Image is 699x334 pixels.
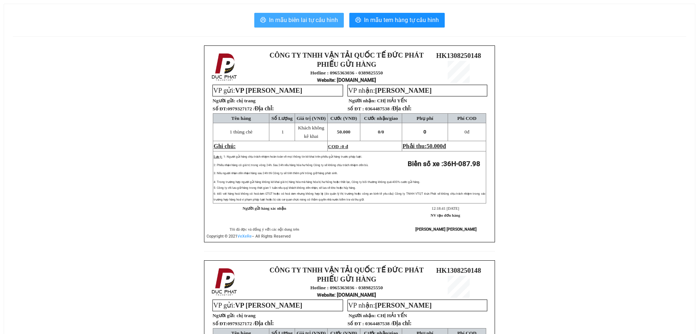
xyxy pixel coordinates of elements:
[365,321,412,326] span: 0364487538 /
[310,285,383,290] strong: Hotline : 0965363036 - 0389825550
[378,129,384,135] span: 0/
[214,143,236,149] span: Ghi chú:
[230,129,252,135] span: 1 thùng chè
[465,129,469,135] span: đ
[296,115,326,121] span: Giá trị (VNĐ)
[212,106,274,111] strong: Số ĐT:
[377,313,407,318] span: CHỊ HẢI YẾN
[210,52,240,82] img: logo
[436,267,481,274] span: HK1308250148
[347,106,364,111] strong: Số ĐT :
[214,186,356,190] span: 5: Công ty chỉ lưu giữ hàng trong thời gian 1 tuần nếu quý khách không đến nhận, sẽ lưu về kho ho...
[392,105,412,111] span: Địa chỉ:
[443,160,480,168] span: 36H-087.98
[214,164,368,167] span: 2: Phiếu nhận hàng có giá trị trong vòng 24h. Sau 24h nếu hàng hóa hư hỏng Công ty sẽ không chịu ...
[270,266,424,274] strong: CÔNG TY TNHH VẬN TẢI QUỐC TẾ ĐỨC PHÁT
[269,15,338,25] span: In mẫu biên lai tự cấu hình
[416,115,433,121] span: Phụ phí
[214,172,337,175] span: 3: Nếu người nhận đến nhận hàng sau 24h thì Công ty sẽ tính thêm phí trông giữ hàng phát sinh.
[227,106,274,111] span: 0979327172 /
[254,13,344,27] button: printerIn mẫu biên lai tự cấu hình
[243,206,286,210] strong: Người gửi hàng xác nhận
[237,98,256,103] span: chị trang
[270,51,424,59] strong: CÔNG TY TNHH VẬN TẢI QUỐC TẾ ĐỨC PHÁT
[465,129,467,135] span: 0
[230,227,299,231] span: Tôi đã đọc và đồng ý với các nội dung trên
[298,125,324,139] span: Khách không kê khai
[213,87,302,94] span: VP gửi:
[310,70,383,76] strong: Hotline : 0965363036 - 0389825550
[210,267,240,297] img: logo
[212,321,274,326] strong: Số ĐT:
[375,87,432,94] span: [PERSON_NAME]
[403,143,446,149] span: Phải thu:
[317,275,376,283] strong: PHIẾU GỬI HÀNG
[214,155,222,158] span: Lưu ý:
[431,213,460,217] strong: NV tạo đơn hàng
[255,320,274,326] span: Địa chỉ:
[415,227,477,232] strong: [PERSON_NAME] [PERSON_NAME]
[347,321,364,326] strong: Số ĐT :
[436,52,481,59] span: HK1308250148
[317,77,376,83] strong: : [DOMAIN_NAME]
[213,301,302,309] span: VP gửi:
[330,115,357,121] span: Cước (VNĐ)
[342,144,348,149] span: 0 đ
[427,143,443,149] span: 50.000
[365,106,412,111] span: 0364487538 /
[377,98,407,103] span: CHỊ HẢI YẾN
[348,301,432,309] span: VP nhận:
[227,321,274,326] span: 0979327172 /
[235,87,302,94] span: VP [PERSON_NAME]
[281,129,284,135] span: 1
[328,144,348,149] span: COD :
[235,301,302,309] span: VP [PERSON_NAME]
[207,234,291,239] span: Copyright © 2021 – All Rights Reserved
[223,155,362,158] span: 1: Người gửi hàng chịu trách nhiệm hoàn toàn về mọi thông tin kê khai trên phiếu gửi hàng trước p...
[432,206,459,210] span: 12:18:41 [DATE]
[317,77,334,83] span: Website
[214,180,420,184] span: 4: Trong trường hợp người gửi hàng không kê khai giá trị hàng hóa mà hàng hóa bị hư hỏng hoặc thấ...
[349,98,376,103] strong: Người nhận:
[317,292,334,298] span: Website
[348,87,432,94] span: VP nhận:
[349,313,376,318] strong: Người nhận:
[237,234,252,239] a: VeXeRe
[255,105,274,111] span: Địa chỉ:
[382,129,384,135] span: 0
[364,115,398,121] span: Cước nhận/giao
[364,15,439,25] span: In mẫu tem hàng tự cấu hình
[443,143,446,149] span: đ
[355,17,361,24] span: printer
[375,301,432,309] span: [PERSON_NAME]
[349,13,445,27] button: printerIn mẫu tem hàng tự cấu hình
[317,292,376,298] strong: : [DOMAIN_NAME]
[260,17,266,24] span: printer
[423,129,426,135] span: 0
[457,115,476,121] span: Phí COD
[408,160,480,168] strong: Biển số xe :
[272,115,293,121] span: Số Lượng
[337,129,350,135] span: 50.000
[317,60,376,68] strong: PHIẾU GỬI HÀNG
[214,192,485,201] span: 6: Đối với hàng hoá không có hoá đơn GTGT hoặc có hoá đơn nhưng không hợp lệ (do quản lý thị trườ...
[237,313,256,318] span: chị trang
[212,313,235,318] strong: Người gửi:
[212,98,235,103] strong: Người gửi:
[392,320,412,326] span: Địa chỉ:
[231,115,251,121] span: Tên hàng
